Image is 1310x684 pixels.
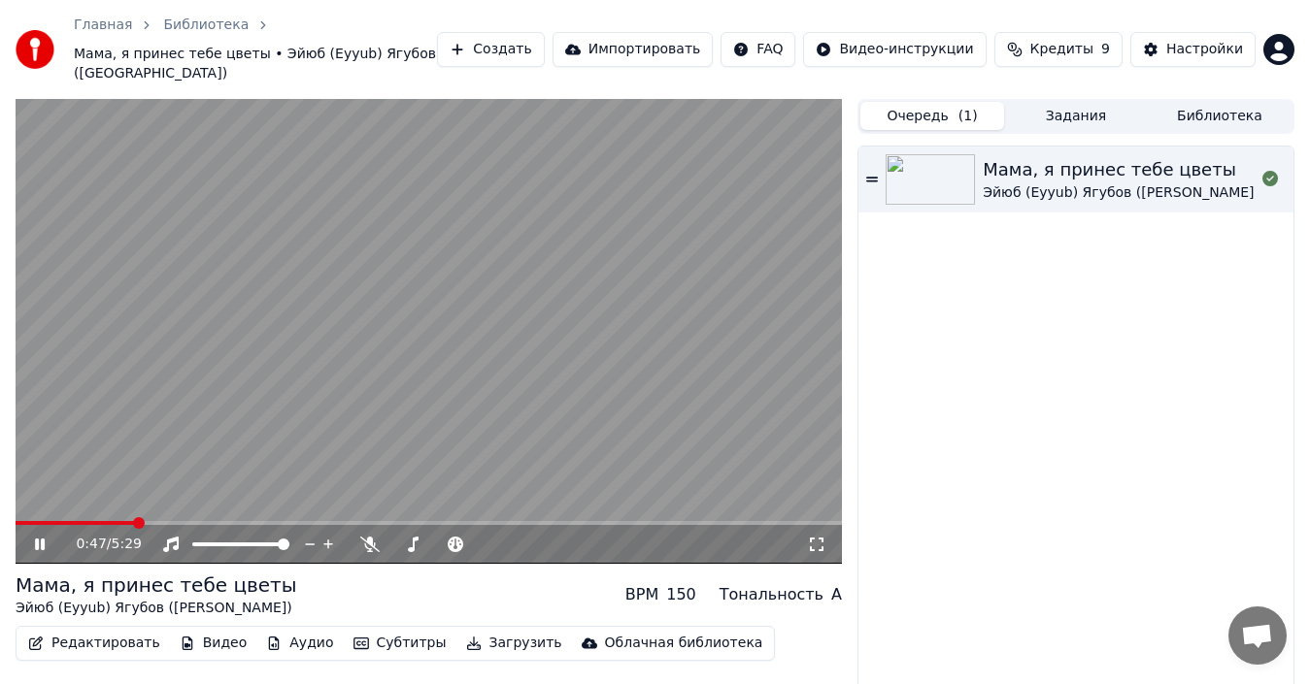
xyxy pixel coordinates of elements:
span: 9 [1101,40,1110,59]
button: Аудио [258,630,341,657]
div: / [76,535,122,554]
button: Задания [1004,102,1148,130]
span: 0:47 [76,535,106,554]
div: Эйюб (Eyyub) Ягубов ([PERSON_NAME]) [983,183,1260,203]
button: Загрузить [458,630,570,657]
button: Создать [437,32,544,67]
button: Очередь [860,102,1004,130]
div: Тональность [720,583,823,606]
button: Видео [172,630,255,657]
button: Редактировать [20,630,168,657]
span: ( 1 ) [958,107,978,126]
span: Мама, я принес тебе цветы • Эйюб (Eyyub) Ягубов ([GEOGRAPHIC_DATA]) [74,45,437,83]
div: A [831,583,842,606]
div: Облачная библиотека [605,634,763,653]
button: Видео-инструкции [803,32,986,67]
a: Главная [74,16,132,35]
a: Библиотека [163,16,249,35]
div: Мама, я принес тебе цветы [983,156,1260,183]
span: 5:29 [112,535,142,554]
div: Мама, я принес тебе цветы [16,571,297,599]
button: Кредиты9 [994,32,1123,67]
button: Настройки [1130,32,1256,67]
span: Кредиты [1030,40,1093,59]
div: Настройки [1166,40,1243,59]
button: Импортировать [553,32,714,67]
nav: breadcrumb [74,16,437,83]
div: BPM [625,583,658,606]
div: 150 [666,583,696,606]
button: FAQ [721,32,795,67]
button: Субтитры [346,630,454,657]
div: Эйюб (Eyyub) Ягубов ([PERSON_NAME]) [16,599,297,618]
img: youka [16,30,54,69]
a: Открытый чат [1228,606,1287,665]
button: Библиотека [1148,102,1292,130]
